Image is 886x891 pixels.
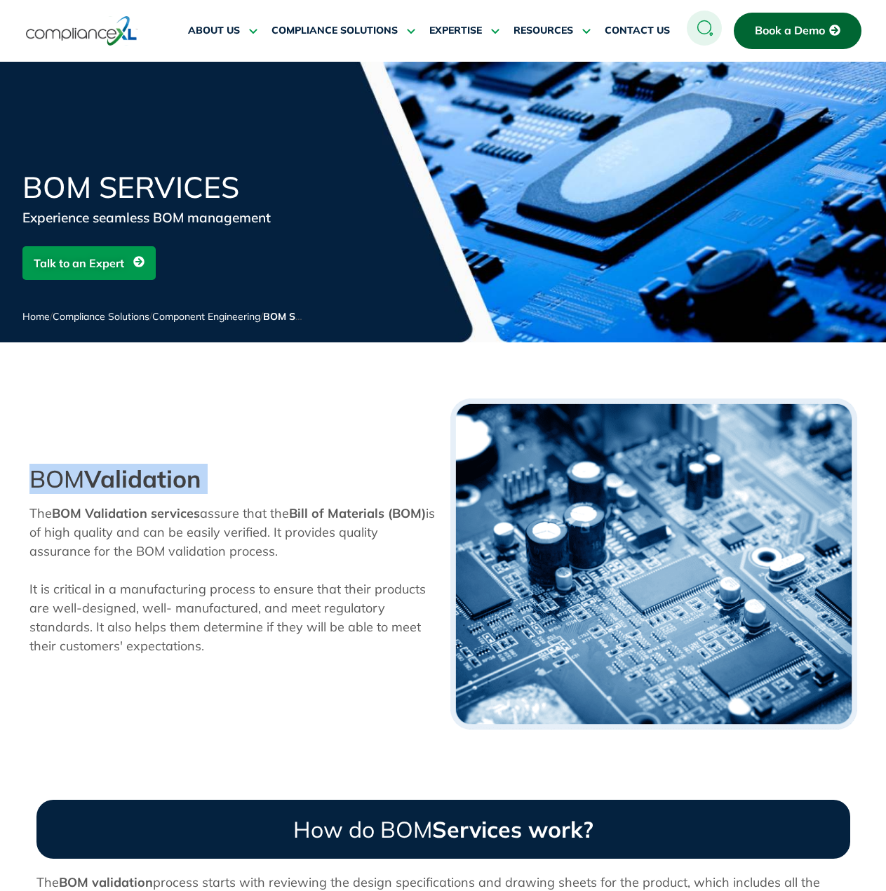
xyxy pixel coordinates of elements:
a: CONTACT US [605,14,670,48]
a: Compliance Solutions [53,310,149,323]
span: RESOURCES [514,25,573,37]
a: COMPLIANCE SOLUTIONS [271,14,415,48]
a: ABOUT US [188,14,257,48]
span: Talk to an Expert [34,250,124,276]
h3: How do BOM [36,800,850,859]
h2: BOM [29,465,436,493]
h1: BOM Services [22,173,359,202]
span: / / / [22,310,329,323]
strong: Bill of Materials (BOM) [289,505,426,521]
strong: BOM validation [59,874,153,890]
div: The assure that the is of high quality and can be easily verified. It provides quality assurance ... [29,504,436,662]
span: ABOUT US [188,25,240,37]
strong: Validation [84,464,201,494]
b: Services work? [432,815,593,843]
a: Talk to an Expert [22,246,156,280]
span: COMPLIANCE SOLUTIONS [271,25,398,37]
span: CONTACT US [605,25,670,37]
span: EXPERTISE [429,25,482,37]
span: Book a Demo [755,25,825,37]
div: Experience seamless BOM management [22,208,359,227]
img: logo-one.svg [26,15,137,47]
a: Home [22,310,50,323]
a: Book a Demo [734,13,861,49]
a: Component Engineering [152,310,260,323]
span: BOM Services [263,310,329,323]
strong: BOM Validation services [52,505,200,521]
a: RESOURCES [514,14,591,48]
a: EXPERTISE [429,14,499,48]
